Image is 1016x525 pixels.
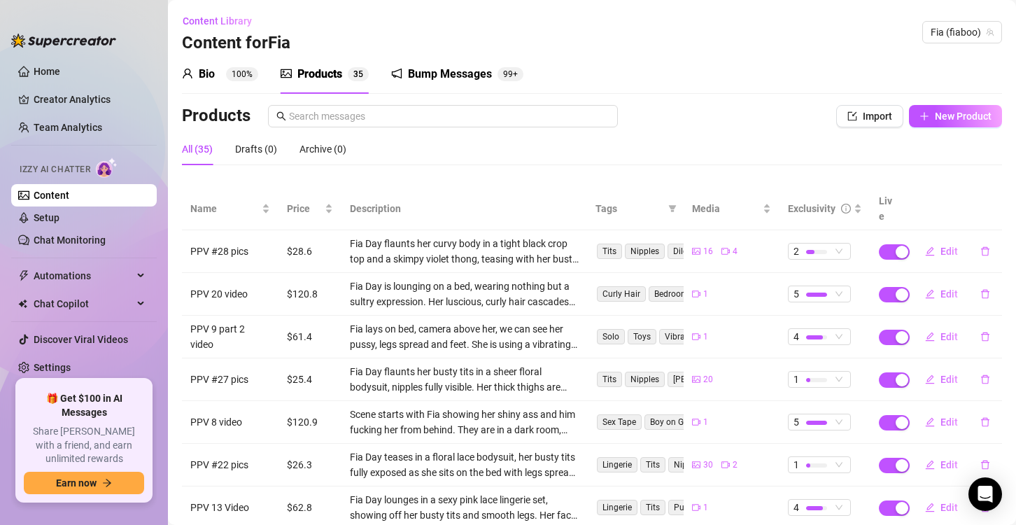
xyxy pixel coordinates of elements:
span: Tits [640,500,665,515]
span: 5 [793,286,799,302]
span: import [847,111,857,121]
span: delete [980,374,990,384]
span: info-circle [841,204,851,213]
div: Archive (0) [299,141,346,157]
button: Edit [914,325,969,348]
span: 1 [703,416,708,429]
span: Lingerie [597,457,637,472]
div: Fia Day teases in a floral lace bodysuit, her busty tits fully exposed as she sits on the bed wit... [350,449,579,480]
span: filter [665,198,679,219]
span: [PERSON_NAME] [668,372,742,387]
td: $61.4 [278,316,341,358]
button: delete [969,454,1001,476]
sup: 100% [226,67,258,81]
span: edit [925,332,935,342]
a: Chat Monitoring [34,234,106,246]
span: Nipples [625,372,665,387]
span: 30 [703,458,713,472]
span: delete [980,246,990,256]
th: Tags [587,188,684,230]
td: $120.9 [278,401,341,444]
span: Izzy AI Chatter [20,163,90,176]
button: Edit [914,240,969,262]
td: PPV 8 video [182,401,278,444]
button: Edit [914,283,969,305]
th: Media [684,188,780,230]
a: Home [34,66,60,77]
span: picture [692,375,700,384]
span: 4 [733,245,738,258]
button: Content Library [182,10,263,32]
span: delete [980,332,990,342]
sup: 35 [348,67,369,81]
button: delete [969,283,1001,305]
span: Import [863,111,892,122]
span: video-camera [692,332,700,341]
span: Toys [628,329,656,344]
td: PPV #22 pics [182,444,278,486]
span: picture [692,247,700,255]
span: picture [692,461,700,469]
div: Fia Day is lounging on a bed, wearing nothing but a sultry expression. Her luscious, curly hair c... [350,279,579,309]
span: Vibrator [659,329,701,344]
span: Tits [597,244,622,259]
span: Solo [597,329,625,344]
span: Media [692,201,761,216]
td: PPV 9 part 2 video [182,316,278,358]
img: AI Chatter [96,157,118,178]
td: PPV #27 pics [182,358,278,401]
span: video-camera [721,247,730,255]
span: edit [925,460,935,470]
span: Pussy [668,500,703,515]
span: delete [980,289,990,299]
a: Content [34,190,69,201]
span: team [986,28,994,36]
button: delete [969,325,1001,348]
td: PPV 20 video [182,273,278,316]
span: 1 [793,372,799,387]
button: New Product [909,105,1002,127]
span: Fia (fiaboo) [931,22,994,43]
span: 1 [703,501,708,514]
span: 1 [793,457,799,472]
th: Name [182,188,278,230]
td: $28.6 [278,230,341,273]
span: filter [668,204,677,213]
span: Edit [940,374,958,385]
span: Nipples [668,457,708,472]
a: Creator Analytics [34,88,146,111]
img: logo-BBDzfeDw.svg [11,34,116,48]
span: Automations [34,265,133,287]
span: delete [980,460,990,470]
span: edit [925,417,935,427]
span: 16 [703,245,713,258]
span: New Product [935,111,992,122]
input: Search messages [289,108,609,124]
span: edit [925,374,935,384]
span: 5 [358,69,363,79]
button: delete [969,368,1001,391]
button: Edit [914,454,969,476]
td: $25.4 [278,358,341,401]
span: 1 [703,288,708,301]
img: Chat Copilot [18,299,27,309]
div: Open Intercom Messenger [968,477,1002,511]
button: delete [969,240,1001,262]
span: Tits [640,457,665,472]
a: Settings [34,362,71,373]
span: 4 [793,329,799,344]
span: Dildo [668,244,698,259]
span: Tags [595,201,663,216]
span: video-camera [721,461,730,469]
span: video-camera [692,290,700,298]
span: Bedroom [649,286,694,302]
span: search [276,111,286,121]
span: plus [919,111,929,121]
button: Edit [914,368,969,391]
span: Name [190,201,259,216]
span: Edit [940,416,958,428]
span: notification [391,68,402,79]
span: Earn now [56,477,97,489]
td: $26.3 [278,444,341,486]
span: 2 [793,244,799,259]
